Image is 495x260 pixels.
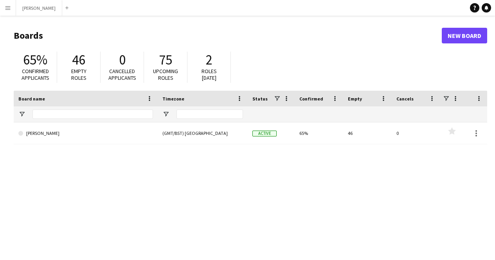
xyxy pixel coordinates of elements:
[108,68,136,81] span: Cancelled applicants
[343,122,392,144] div: 46
[158,122,248,144] div: (GMT/BST) [GEOGRAPHIC_DATA]
[159,51,172,68] span: 75
[18,111,25,118] button: Open Filter Menu
[72,51,85,68] span: 46
[32,109,153,119] input: Board name Filter Input
[442,28,487,43] a: New Board
[119,51,126,68] span: 0
[299,96,323,102] span: Confirmed
[396,96,414,102] span: Cancels
[252,131,277,136] span: Active
[348,96,362,102] span: Empty
[392,122,440,144] div: 0
[18,122,153,144] a: [PERSON_NAME]
[162,96,184,102] span: Timezone
[23,51,47,68] span: 65%
[202,68,217,81] span: Roles [DATE]
[162,111,169,118] button: Open Filter Menu
[295,122,343,144] div: 65%
[206,51,212,68] span: 2
[176,109,243,119] input: Timezone Filter Input
[14,30,442,41] h1: Boards
[16,0,62,16] button: [PERSON_NAME]
[22,68,49,81] span: Confirmed applicants
[252,96,268,102] span: Status
[153,68,178,81] span: Upcoming roles
[71,68,86,81] span: Empty roles
[18,96,45,102] span: Board name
